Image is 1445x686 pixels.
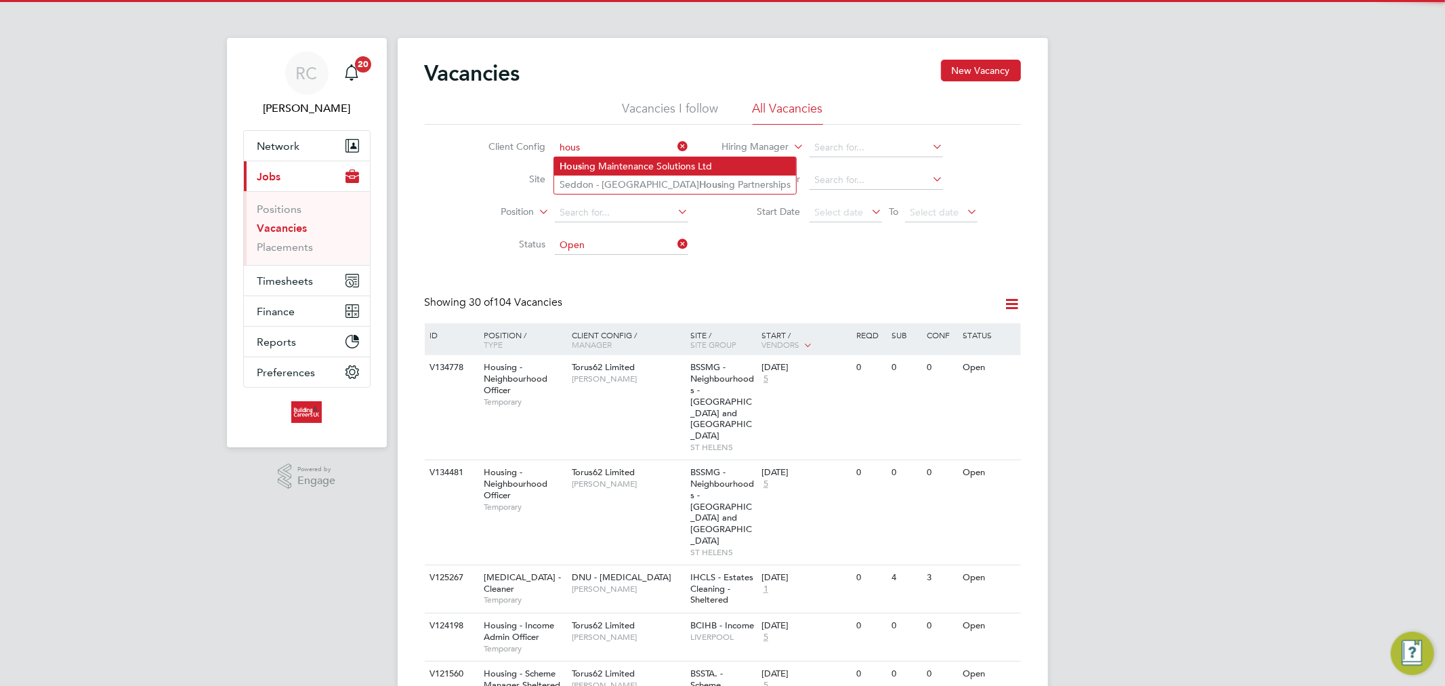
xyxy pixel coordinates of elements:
div: 4 [888,565,923,590]
div: Open [959,565,1018,590]
div: Open [959,613,1018,639]
span: Temporary [484,594,565,605]
span: Type [484,339,503,350]
li: All Vacancies [753,100,823,125]
span: [PERSON_NAME] [572,374,684,384]
a: Positions [257,203,302,216]
a: RC[PERSON_NAME] [243,52,371,117]
div: 0 [853,460,888,485]
span: Temporary [484,643,565,654]
div: V134481 [427,460,474,485]
div: Reqd [853,323,888,346]
span: Powered by [297,464,335,475]
button: Preferences [244,357,370,387]
div: 0 [888,355,923,380]
div: [DATE] [761,668,850,680]
span: ST HELENS [690,442,755,453]
h2: Vacancies [425,60,520,87]
div: [DATE] [761,572,850,584]
label: Hiring Manager [711,140,789,154]
span: Preferences [257,366,316,379]
div: Position / [474,323,568,356]
div: [DATE] [761,362,850,374]
button: Jobs [244,161,370,191]
span: [PERSON_NAME] [572,479,684,489]
a: Go to home page [243,401,371,423]
span: To [885,203,902,220]
div: Start / [758,323,853,357]
span: Select date [814,206,863,218]
div: V134778 [427,355,474,380]
div: 3 [924,565,959,590]
span: [PERSON_NAME] [572,584,684,594]
div: Status [959,323,1018,346]
div: 0 [853,355,888,380]
span: Site Group [690,339,736,350]
span: Timesheets [257,275,314,287]
label: Site [467,173,545,185]
span: 5 [761,374,770,385]
div: Site / [687,323,758,356]
button: Timesheets [244,266,370,296]
a: Powered byEngage [278,464,335,489]
span: [PERSON_NAME] [572,632,684,643]
button: Finance [244,296,370,326]
input: Search for... [555,203,688,222]
span: 1 [761,584,770,595]
span: 30 of [469,296,494,309]
button: New Vacancy [941,60,1021,81]
div: 0 [924,460,959,485]
input: Select one [555,236,688,255]
div: Open [959,355,1018,380]
img: buildingcareersuk-logo-retina.png [291,401,322,423]
div: 0 [888,613,923,639]
span: Select date [910,206,959,218]
span: Rhys Cook [243,100,371,117]
div: ID [427,323,474,346]
div: Conf [924,323,959,346]
div: 0 [888,460,923,485]
span: [MEDICAL_DATA] - Cleaner [484,571,561,594]
a: 20 [338,52,365,95]
span: 20 [355,56,371,73]
span: Housing - Income Admin Officer [484,620,554,643]
button: Engage Resource Center [1391,632,1434,675]
a: Vacancies [257,222,308,235]
button: Network [244,131,370,161]
span: Engage [297,475,335,487]
span: Reports [257,336,297,348]
div: Client Config / [568,323,687,356]
span: Torus62 Limited [572,361,635,373]
li: Seddon - [GEOGRAPHIC_DATA] ing Partnerships [554,176,796,194]
input: Search for... [810,171,943,190]
span: Housing - Neighbourhood Officer [484,466,547,501]
span: Jobs [257,170,281,183]
div: Open [959,460,1018,485]
span: ST HELENS [690,547,755,558]
li: Vacancies I follow [623,100,719,125]
span: IHCLS - Estates Cleaning - Sheltered [690,571,753,606]
span: Finance [257,305,295,318]
nav: Main navigation [227,38,387,447]
span: Temporary [484,397,565,407]
input: Search for... [555,138,688,157]
div: 0 [853,565,888,590]
span: BSSMG - Neighbourhoods - [GEOGRAPHIC_DATA] and [GEOGRAPHIC_DATA] [690,466,754,546]
span: Network [257,140,300,153]
label: Position [456,205,534,219]
label: Client Config [467,140,545,153]
span: 5 [761,479,770,490]
span: 104 Vacancies [469,296,563,309]
div: 0 [853,613,888,639]
span: 5 [761,632,770,643]
span: Temporary [484,502,565,512]
span: Manager [572,339,612,350]
span: Housing - Neighbourhood Officer [484,361,547,396]
input: Search for... [810,138,943,157]
span: DNU - [MEDICAL_DATA] [572,571,671,583]
span: Vendors [761,339,799,350]
div: [DATE] [761,620,850,632]
div: 0 [924,613,959,639]
b: Hous [699,179,721,190]
div: Showing [425,296,566,310]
